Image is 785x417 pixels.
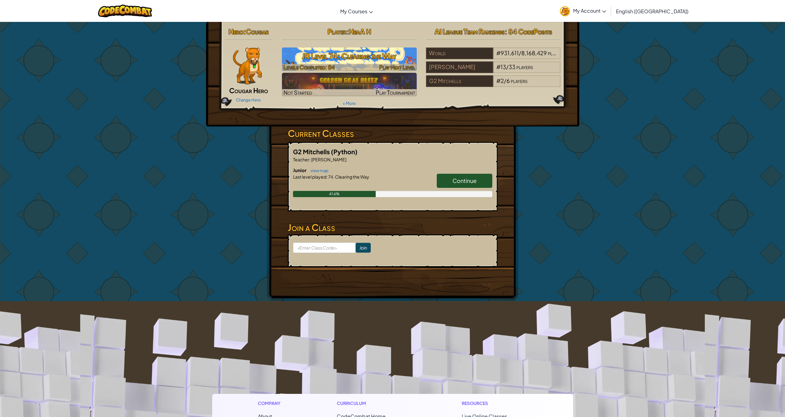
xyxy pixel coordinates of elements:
a: [PERSON_NAME]#13/33players [426,67,561,74]
span: 2 [501,77,504,84]
img: Golden Goal [282,73,417,96]
span: : [309,157,311,162]
a: World#931,611/8,168,429players [426,53,561,60]
span: Last level played [293,174,326,180]
a: My Account [557,1,609,21]
span: : [346,27,349,36]
span: : 84 CodePoints [505,27,552,36]
span: 6 [506,77,510,84]
span: 8,168,429 [521,49,547,56]
h3: Current Classes [288,126,498,140]
a: + More [343,101,356,106]
span: players [548,49,564,56]
span: players [516,63,533,70]
span: 931,611 [501,49,519,56]
input: Join [356,243,371,253]
span: # [496,77,501,84]
span: Cougar [246,27,269,36]
a: view map [308,168,328,173]
span: (Python) [331,148,357,155]
span: HeaA H [349,27,371,36]
a: Change Hero [236,97,261,102]
span: 33 [509,63,515,70]
span: [PERSON_NAME] [311,157,346,162]
span: Clearing the Way [334,174,369,180]
span: My Account [573,7,606,14]
span: / [504,77,506,84]
h3: Join a Class [288,221,498,234]
input: <Enter Class Code> [293,242,356,253]
a: Not StartedPlay Tournament [282,73,417,96]
img: cougar-paper-dolls.png [233,47,262,85]
h3: JR Level 74: Clearing the Way [282,49,417,63]
span: English ([GEOGRAPHIC_DATA]) [616,8,688,14]
span: # [496,49,501,56]
span: Continue [452,177,477,184]
span: : [243,27,246,36]
div: 41.6% [293,191,376,197]
h1: Resources [462,400,527,407]
img: CodeCombat logo [98,5,152,17]
span: Junior [293,167,308,173]
h1: Company [258,400,287,407]
span: 74. [328,174,334,180]
span: G2 Mitchells [293,148,331,155]
span: 13 [501,63,506,70]
span: # [496,63,501,70]
span: Play Tournament [376,89,415,96]
span: Not Started [283,89,312,96]
span: AI League Team Rankings [435,27,505,36]
span: Play Next Level [379,64,415,71]
span: players [511,77,527,84]
span: Cougar Hero [229,86,268,95]
span: Hero [229,27,243,36]
h1: Curriculum [337,400,411,407]
img: avatar [560,6,570,16]
span: Levels Completed: 84 [283,64,335,71]
img: JR Level 74: Clearing the Way [282,47,417,71]
div: World [426,47,493,59]
a: Play Next Level [282,47,417,71]
span: / [519,49,521,56]
a: G2 Mitchells#2/6players [426,81,561,88]
div: G2 Mitchells [426,75,493,87]
span: My Courses [340,8,367,14]
a: English ([GEOGRAPHIC_DATA]) [613,3,692,19]
div: [PERSON_NAME] [426,61,493,73]
span: : [326,174,328,180]
a: My Courses [337,3,376,19]
span: Player [328,27,346,36]
span: Teacher [293,157,309,162]
span: / [506,63,509,70]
